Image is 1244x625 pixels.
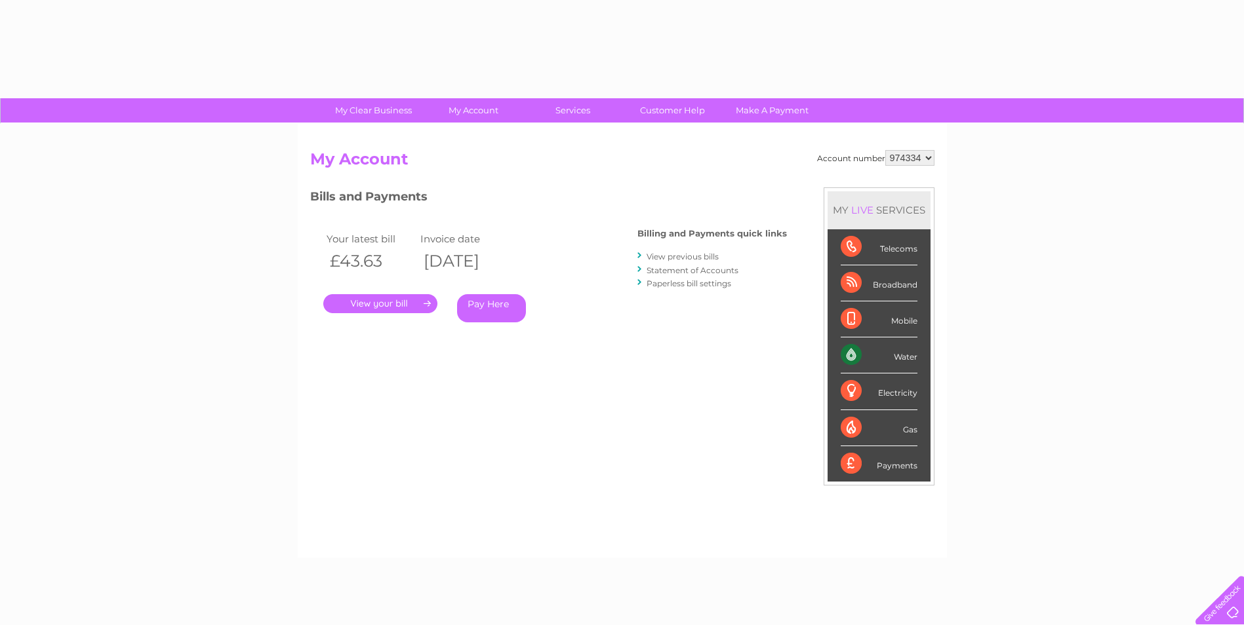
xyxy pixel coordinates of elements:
[319,98,428,123] a: My Clear Business
[323,230,418,248] td: Your latest bill
[841,373,917,409] div: Electricity
[841,229,917,265] div: Telecoms
[647,252,719,261] a: View previous bills
[647,278,731,288] a: Paperless bill settings
[618,98,727,123] a: Customer Help
[841,337,917,373] div: Water
[637,229,787,238] h4: Billing and Payments quick links
[323,248,418,275] th: £43.63
[310,150,934,175] h2: My Account
[519,98,627,123] a: Services
[849,204,876,216] div: LIVE
[841,446,917,482] div: Payments
[817,150,934,166] div: Account number
[417,248,512,275] th: [DATE]
[647,265,738,275] a: Statement of Accounts
[841,410,917,446] div: Gas
[323,294,437,313] a: .
[419,98,527,123] a: My Account
[457,294,526,322] a: Pay Here
[417,230,512,248] td: Invoice date
[841,265,917,301] div: Broadband
[718,98,826,123] a: Make A Payment
[310,187,787,210] h3: Bills and Payments
[828,191,931,229] div: MY SERVICES
[841,301,917,337] div: Mobile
